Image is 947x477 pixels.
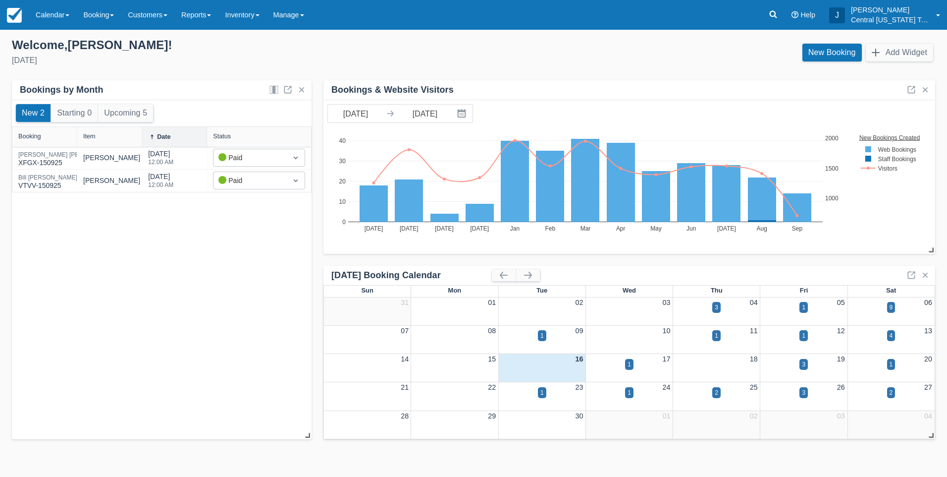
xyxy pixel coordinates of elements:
[750,383,758,391] a: 25
[800,11,815,19] span: Help
[663,412,671,420] a: 01
[16,104,51,122] button: New 2
[924,383,932,391] a: 27
[540,331,544,340] div: 1
[18,179,77,183] a: Bill [PERSON_NAME]VTVV-150925
[12,38,466,53] div: Welcome , [PERSON_NAME] !
[837,355,845,363] a: 19
[540,388,544,397] div: 1
[837,327,845,335] a: 12
[401,355,409,363] a: 14
[148,182,173,188] div: 12:00 AM
[448,287,462,294] span: Mon
[218,152,282,163] div: Paid
[361,287,373,294] span: Sun
[488,383,496,391] a: 22
[802,44,862,61] a: New Booking
[453,105,473,122] button: Interact with the calendar and add the check-in date for your trip.
[851,15,930,25] p: Central [US_STATE] Tours
[536,287,547,294] span: Tue
[18,152,118,168] div: XFGX-150925
[18,175,77,191] div: VTVV-150925
[328,105,383,122] input: Start Date
[663,327,671,335] a: 10
[575,327,583,335] a: 09
[750,327,758,335] a: 11
[83,176,229,186] div: [PERSON_NAME] private tour 8 guests [DATE]
[397,105,453,122] input: End Date
[924,412,932,420] a: 04
[802,331,805,340] div: 1
[18,156,118,160] a: [PERSON_NAME] [PERSON_NAME]XFGX-150925
[98,104,153,122] button: Upcoming 5
[401,298,409,306] a: 31
[715,388,718,397] div: 2
[575,355,583,363] a: 16
[291,176,301,185] span: Dropdown icon
[401,412,409,420] a: 28
[623,287,636,294] span: Wed
[802,360,805,369] div: 3
[890,360,893,369] div: 1
[715,331,718,340] div: 1
[837,412,845,420] a: 03
[663,298,671,306] a: 03
[924,355,932,363] a: 20
[291,153,301,163] span: Dropdown icon
[575,298,583,306] a: 02
[148,172,173,194] div: [DATE]
[148,159,173,165] div: 12:00 AM
[802,303,805,312] div: 1
[7,8,22,23] img: checkfront-main-nav-mini-logo.png
[218,175,282,186] div: Paid
[750,355,758,363] a: 18
[663,383,671,391] a: 24
[802,388,805,397] div: 3
[924,298,932,306] a: 06
[890,303,893,312] div: 9
[401,327,409,335] a: 07
[851,5,930,15] p: [PERSON_NAME]
[750,298,758,306] a: 04
[488,355,496,363] a: 15
[890,331,893,340] div: 4
[837,383,845,391] a: 26
[791,11,798,18] i: Help
[829,7,845,23] div: J
[488,412,496,420] a: 29
[488,298,496,306] a: 01
[866,44,933,61] button: Add Widget
[837,298,845,306] a: 05
[18,175,77,180] div: Bill [PERSON_NAME]
[575,383,583,391] a: 23
[890,388,893,397] div: 2
[157,133,170,140] div: Date
[331,270,492,281] div: [DATE] Booking Calendar
[628,388,631,397] div: 1
[750,412,758,420] a: 02
[20,84,104,96] div: Bookings by Month
[711,287,723,294] span: Thu
[12,55,466,66] div: [DATE]
[51,104,98,122] button: Starting 0
[213,133,231,140] div: Status
[860,134,921,141] text: New Bookings Created
[18,133,41,140] div: Booking
[18,152,118,158] div: [PERSON_NAME] [PERSON_NAME]
[331,84,454,96] div: Bookings & Website Visitors
[401,383,409,391] a: 21
[628,360,631,369] div: 1
[488,327,496,335] a: 08
[663,355,671,363] a: 17
[83,133,96,140] div: Item
[575,412,583,420] a: 30
[886,287,896,294] span: Sat
[83,153,226,163] div: [PERSON_NAME] F 2 additional guests 10-18
[715,303,718,312] div: 3
[148,149,173,171] div: [DATE]
[924,327,932,335] a: 13
[800,287,808,294] span: Fri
